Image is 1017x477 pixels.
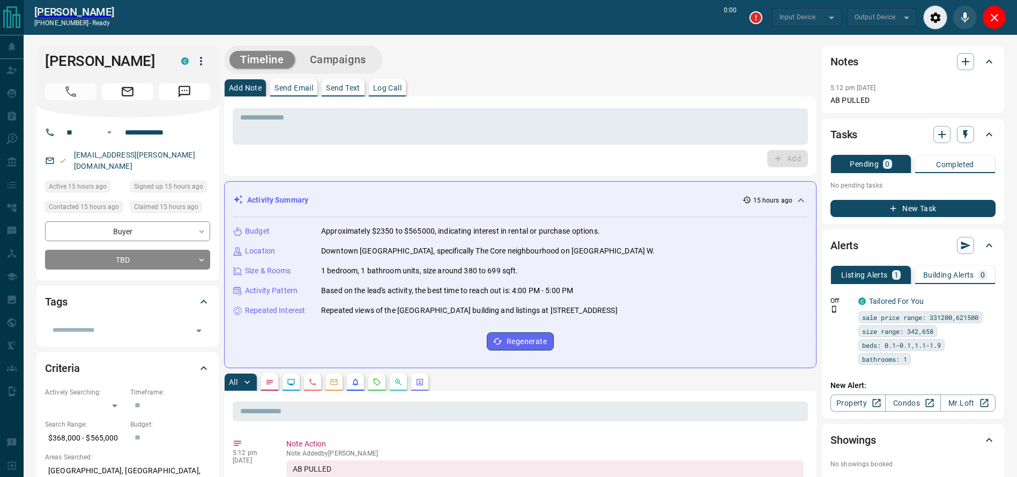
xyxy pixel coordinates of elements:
[265,378,274,386] svg: Notes
[862,340,941,351] span: beds: 0.1-0.1,1.1-1.9
[321,226,600,237] p: Approximately $2350 to $565000, indicating interest in rental or purchase options.
[130,420,210,429] p: Budget:
[321,245,655,257] p: Downtown [GEOGRAPHIC_DATA], specifically The Core neighbourhood on [GEOGRAPHIC_DATA] W.
[245,245,275,257] p: Location
[936,161,974,168] p: Completed
[830,394,886,412] a: Property
[59,157,66,165] svg: Email Valid
[830,296,852,305] p: Off
[45,429,125,447] p: $368,000 - $565,000
[34,5,114,18] a: [PERSON_NAME]
[181,57,189,65] div: condos.ca
[45,452,210,462] p: Areas Searched:
[245,265,291,277] p: Size & Rooms
[415,378,424,386] svg: Agent Actions
[45,387,125,397] p: Actively Searching:
[34,18,114,28] p: [PHONE_NUMBER] -
[45,289,210,315] div: Tags
[830,237,858,254] h2: Alerts
[286,450,804,457] p: Note Added by [PERSON_NAME]
[981,271,985,279] p: 0
[102,83,153,100] span: Email
[953,5,977,29] div: Mute
[49,202,119,212] span: Contacted 15 hours ago
[245,285,298,296] p: Activity Pattern
[830,95,996,106] p: AB PULLED
[299,51,377,69] button: Campaigns
[287,378,295,386] svg: Lead Browsing Activity
[841,271,888,279] p: Listing Alerts
[45,201,125,216] div: Sun Sep 14 2025
[373,84,402,92] p: Log Call
[923,271,974,279] p: Building Alerts
[233,190,807,210] div: Activity Summary15 hours ago
[351,378,360,386] svg: Listing Alerts
[830,200,996,217] button: New Task
[982,5,1006,29] div: Close
[45,53,165,70] h1: [PERSON_NAME]
[923,5,947,29] div: Audio Settings
[830,84,876,92] p: 5:12 pm [DATE]
[830,177,996,193] p: No pending tasks
[830,49,996,74] div: Notes
[45,360,80,377] h2: Criteria
[394,378,403,386] svg: Opportunities
[830,122,996,147] div: Tasks
[45,355,210,381] div: Criteria
[308,378,317,386] svg: Calls
[330,378,338,386] svg: Emails
[229,378,237,386] p: All
[830,126,857,143] h2: Tasks
[862,354,907,364] span: bathrooms: 1
[830,53,858,70] h2: Notes
[92,19,110,27] span: ready
[130,387,210,397] p: Timeframe:
[45,83,96,100] span: Call
[894,271,899,279] p: 1
[130,201,210,216] div: Sun Sep 14 2025
[373,378,381,386] svg: Requests
[858,297,866,305] div: condos.ca
[45,250,210,270] div: TBD
[321,285,573,296] p: Based on the lead's activity, the best time to reach out is: 4:00 PM - 5:00 PM
[862,326,933,337] span: size range: 342,658
[233,449,270,457] p: 5:12 pm
[830,459,996,469] p: No showings booked
[245,305,305,316] p: Repeated Interest
[321,265,518,277] p: 1 bedroom, 1 bathroom units, size around 380 to 699 sqft.
[321,305,618,316] p: Repeated views of the [GEOGRAPHIC_DATA] building and listings at [STREET_ADDRESS]
[245,226,270,237] p: Budget
[830,380,996,391] p: New Alert:
[159,83,210,100] span: Message
[326,84,360,92] p: Send Text
[940,394,996,412] a: Mr.Loft
[134,181,203,192] span: Signed up 15 hours ago
[830,427,996,453] div: Showings
[850,160,879,168] p: Pending
[45,293,67,310] h2: Tags
[229,84,262,92] p: Add Note
[45,181,125,196] div: Sun Sep 14 2025
[45,420,125,429] p: Search Range:
[724,5,737,29] p: 0:00
[247,195,308,206] p: Activity Summary
[286,438,804,450] p: Note Action
[830,305,838,313] svg: Push Notification Only
[233,457,270,464] p: [DATE]
[830,431,876,449] h2: Showings
[885,160,889,168] p: 0
[869,297,924,305] a: Tailored For You
[74,151,195,170] a: [EMAIL_ADDRESS][PERSON_NAME][DOMAIN_NAME]
[274,84,313,92] p: Send Email
[45,221,210,241] div: Buyer
[49,181,107,192] span: Active 15 hours ago
[229,51,295,69] button: Timeline
[753,196,792,205] p: 15 hours ago
[191,323,206,338] button: Open
[862,312,978,323] span: sale price range: 331200,621500
[885,394,940,412] a: Condos
[130,181,210,196] div: Sun Sep 14 2025
[487,332,554,351] button: Regenerate
[103,126,116,139] button: Open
